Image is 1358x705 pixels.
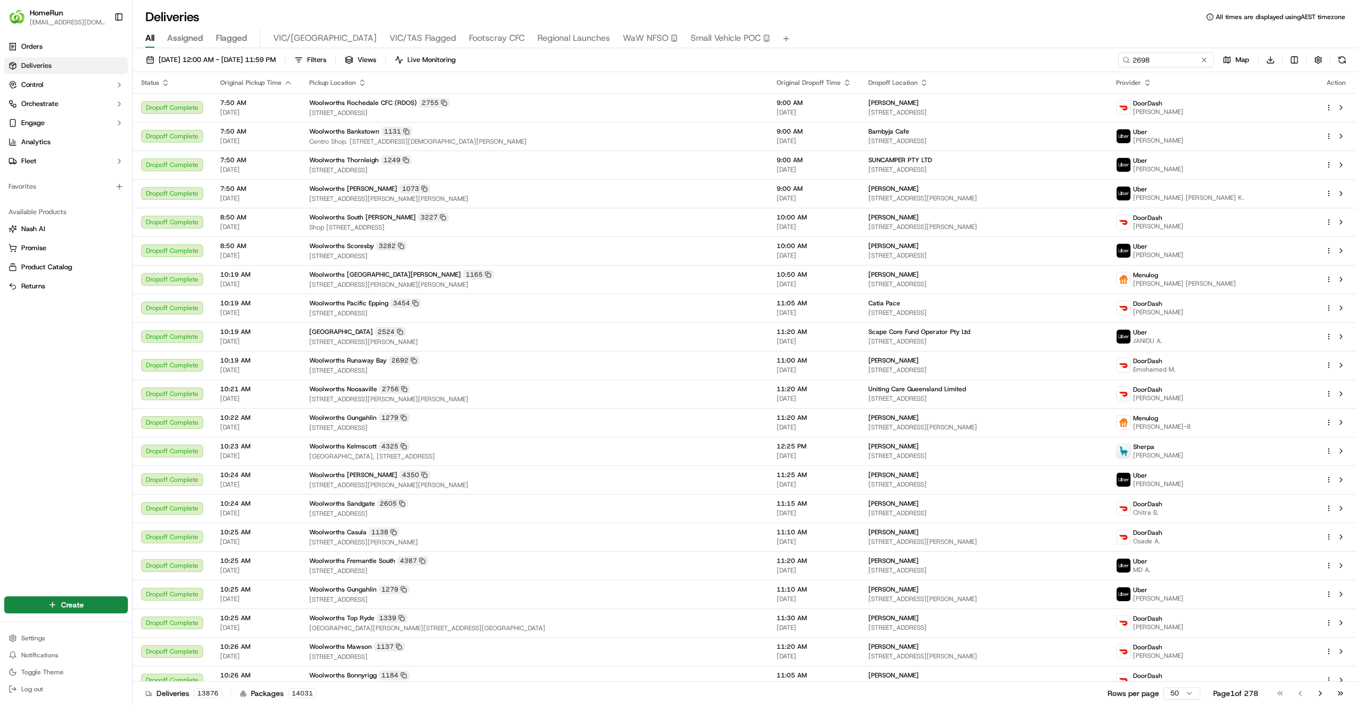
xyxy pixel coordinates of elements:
[377,499,408,508] div: 2605
[220,442,292,451] span: 10:23 AM
[1118,52,1214,67] input: Type to search
[11,43,193,60] p: Welcome 👋
[1133,156,1147,165] span: Uber
[1133,537,1162,545] span: Osade A.
[21,237,81,248] span: Knowledge Base
[180,105,193,118] button: Start new chat
[1117,530,1130,544] img: doordash_logo_v2.png
[307,55,326,65] span: Filters
[777,356,851,365] span: 11:00 AM
[4,153,128,170] button: Fleet
[376,241,407,251] div: 3282
[309,78,356,87] span: Pickup Location
[220,194,292,202] span: [DATE]
[777,213,851,222] span: 10:00 AM
[777,108,851,117] span: [DATE]
[868,213,919,222] span: [PERSON_NAME]
[220,499,292,508] span: 10:24 AM
[381,127,412,136] div: 1131
[868,413,919,422] span: [PERSON_NAME]
[33,193,86,202] span: [PERSON_NAME]
[220,356,292,365] span: 10:19 AM
[4,240,128,257] button: Promise
[1117,358,1130,372] img: doordash_logo_v2.png
[777,423,851,431] span: [DATE]
[4,631,128,646] button: Settings
[777,127,851,136] span: 9:00 AM
[309,166,760,174] span: [STREET_ADDRESS]
[220,165,292,174] span: [DATE]
[220,385,292,393] span: 10:21 AM
[75,263,128,271] a: Powered byPylon
[868,165,1099,174] span: [STREET_ADDRESS]
[777,99,851,107] span: 9:00 AM
[220,280,292,288] span: [DATE]
[21,243,46,253] span: Promise
[21,42,42,51] span: Orders
[309,471,397,479] span: Woolworths [PERSON_NAME]
[220,184,292,193] span: 7:50 AM
[777,452,851,460] span: [DATE]
[777,366,851,374] span: [DATE]
[309,280,760,289] span: [STREET_ADDRESS][PERSON_NAME][PERSON_NAME]
[868,280,1099,288] span: [STREET_ADDRESS]
[1133,471,1147,480] span: Uber
[375,327,406,337] div: 2524
[868,423,1099,431] span: [STREET_ADDRESS][PERSON_NAME]
[379,384,410,394] div: 2756
[1133,108,1183,116] span: [PERSON_NAME]
[88,165,92,173] span: •
[868,452,1099,460] span: [STREET_ADDRESS]
[4,648,128,663] button: Notifications
[309,252,760,260] span: [STREET_ADDRESS]
[868,499,919,508] span: [PERSON_NAME]
[309,309,760,318] span: [STREET_ADDRESS]
[309,99,417,107] span: Woolworths Rochedale CFC (RDOS)
[220,242,292,250] span: 8:50 AM
[1218,52,1254,67] button: Map
[1117,473,1130,487] img: uber-new-logo.jpeg
[4,259,128,276] button: Product Catalog
[1133,414,1158,422] span: Menulog
[1325,78,1347,87] div: Action
[309,195,760,203] span: [STREET_ADDRESS][PERSON_NAME][PERSON_NAME]
[141,78,159,87] span: Status
[309,223,760,232] span: Shop [STREET_ADDRESS]
[777,471,851,479] span: 11:25 AM
[94,165,119,173] span: 1:13 PM
[1117,244,1130,258] img: uber-new-logo.jpeg
[1117,416,1130,429] img: justeat_logo.png
[4,95,128,112] button: Orchestrate
[868,385,966,393] span: Uniting Care Queensland Limited
[220,309,292,317] span: [DATE]
[868,309,1099,317] span: [STREET_ADDRESS]
[389,32,456,45] span: VIC/TAS Flagged
[30,18,106,27] span: [EMAIL_ADDRESS][DOMAIN_NAME]
[167,32,203,45] span: Assigned
[1117,215,1130,229] img: doordash_logo_v2.png
[868,471,919,479] span: [PERSON_NAME]
[1117,301,1130,315] img: doordash_logo_v2.png
[1235,55,1249,65] span: Map
[220,509,292,517] span: [DATE]
[868,299,900,307] span: Catia Pace
[868,99,919,107] span: [PERSON_NAME]
[30,7,63,18] button: HomeRun
[21,118,45,128] span: Engage
[389,356,420,365] div: 2692
[1133,385,1162,394] span: DoorDash
[777,509,851,517] span: [DATE]
[868,366,1099,374] span: [STREET_ADDRESS]
[220,223,292,231] span: [DATE]
[537,32,610,45] span: Regional Launches
[309,242,374,250] span: Woolworths Scoresby
[220,251,292,260] span: [DATE]
[94,193,116,202] span: [DATE]
[220,108,292,117] span: [DATE]
[1133,308,1183,316] span: [PERSON_NAME]
[309,366,760,375] span: [STREET_ADDRESS]
[48,112,146,121] div: We're available if you need us!
[309,156,379,164] span: Woolworths Thornleigh
[273,32,377,45] span: VIC/[GEOGRAPHIC_DATA]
